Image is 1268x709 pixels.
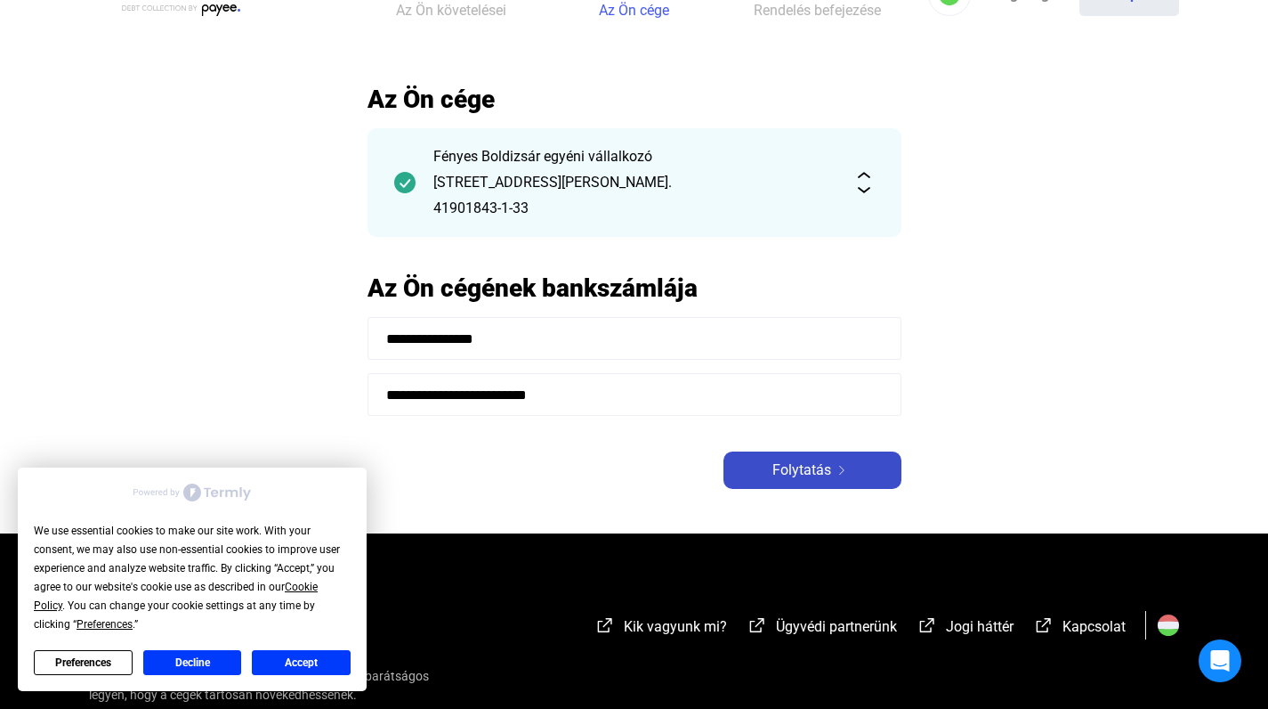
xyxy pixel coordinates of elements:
img: HU.svg [1158,615,1179,636]
img: checkmark-darker-green-circle [394,172,416,193]
a: external-link-whiteJogi háttér [917,621,1014,638]
div: We use essential cookies to make our site work. With your consent, we may also use non-essential ... [34,522,351,634]
span: Az Ön követelései [396,2,506,19]
a: external-link-whiteÜgyvédi partnerünk [747,621,897,638]
span: Cookie Policy [34,581,318,612]
img: external-link-white [594,616,616,634]
span: Kik vagyunk mi? [624,618,727,635]
div: Cookie Consent Prompt [18,468,367,691]
div: [STREET_ADDRESS][PERSON_NAME]. [433,172,836,193]
div: Fényes Boldizsár egyéni vállalkozó [433,146,836,167]
span: Preferences [77,618,133,631]
img: Powered by Termly [133,484,251,501]
img: expand [853,172,875,193]
span: Ügyvédi partnerünk [776,618,897,635]
span: Az Ön cége [599,2,669,19]
button: Decline [143,650,242,675]
span: Rendelés befejezése [754,2,881,19]
span: Kapcsolat [1062,618,1126,635]
img: arrow-right-white [831,466,852,475]
span: Jogi háttér [946,618,1014,635]
img: external-link-white [917,616,938,634]
span: Folytatás [772,460,831,481]
div: Open Intercom Messenger [1199,640,1241,682]
button: Preferences [34,650,133,675]
a: external-link-whiteKik vagyunk mi? [594,621,727,638]
div: 41901843-1-33 [433,198,836,219]
button: Folytatásarrow-right-white [723,452,901,489]
h2: Az Ön cégének bankszámlája [367,273,901,304]
a: external-link-whiteKapcsolat [1033,621,1126,638]
img: external-link-white [1033,616,1054,634]
h2: Az Ön cége [367,84,901,115]
img: external-link-white [747,616,768,634]
button: Accept [252,650,351,675]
